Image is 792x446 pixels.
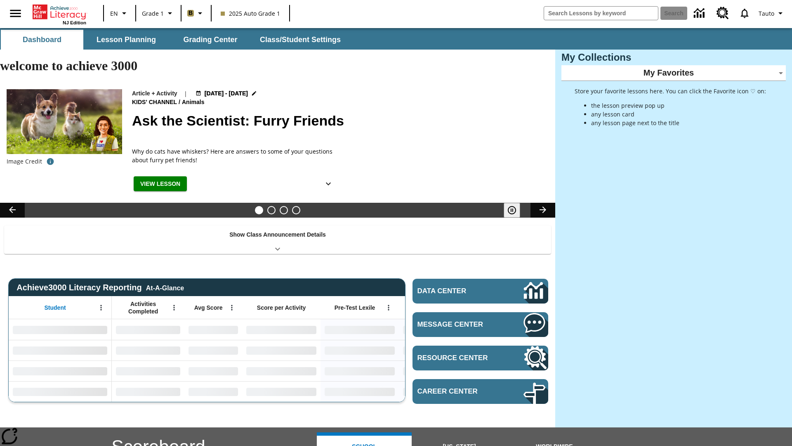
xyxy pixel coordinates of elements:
div: No Data, [112,319,184,340]
span: Resource Center [417,354,499,362]
button: Slide 1 Ask the Scientist: Furry Friends [255,206,263,214]
div: No Data, [112,340,184,361]
div: No Data, [184,361,242,381]
a: Data Center [689,2,712,25]
button: Class/Student Settings [253,30,347,50]
h3: My Collections [561,52,786,63]
button: Open side menu [3,1,28,26]
button: Language: EN, Select a language [106,6,133,21]
div: Pause [504,203,528,218]
span: Kids' Channel [132,98,179,107]
p: Store your favorite lessons here. You can click the Favorite icon ♡ on: [575,87,766,95]
button: Open Menu [226,301,238,314]
span: Tauto [759,9,774,18]
div: Why do cats have whiskers? Here are answers to some of your questions about furry pet friends! [132,147,338,164]
span: 2025 Auto Grade 1 [221,9,280,18]
button: Credit: background: Nataba/iStock/Getty Images Plus inset: Janos Jantner [42,154,59,169]
div: No Data, [184,381,242,402]
a: Resource Center, Will open in new tab [412,346,548,370]
a: Home [33,4,86,20]
p: Article + Activity [132,89,177,98]
h2: Ask the Scientist: Furry Friends [132,110,545,131]
span: NJ Edition [63,20,86,25]
span: Data Center [417,287,495,295]
button: Lesson carousel, Next [530,203,555,218]
button: Grade: Grade 1, Select a grade [139,6,178,21]
span: | [184,89,187,98]
li: any lesson page next to the title [591,119,766,127]
span: Animals [182,98,206,107]
input: search field [544,7,658,20]
div: Show Class Announcement Details [4,225,551,254]
span: / [179,99,180,105]
button: Slide 3 Pre-release lesson [280,206,288,214]
span: Grade 1 [142,9,164,18]
button: Profile/Settings [755,6,789,21]
button: Open Menu [382,301,395,314]
li: any lesson card [591,110,766,119]
span: Avg Score [194,304,223,311]
span: Achieve3000 Literacy Reporting [16,283,184,292]
button: View Lesson [134,176,187,192]
button: Lesson Planning [85,30,167,50]
div: No Data, [399,340,477,361]
div: My Favorites [561,65,786,81]
span: EN [110,9,118,18]
a: Career Center [412,379,548,404]
span: Activities Completed [116,300,170,315]
div: No Data, [112,381,184,402]
button: Show Details [320,176,337,192]
div: No Data, [399,361,477,381]
img: Avatar of the scientist with a cat and dog standing in a grassy field in the background [7,89,122,154]
div: No Data, [112,361,184,381]
div: No Data, [399,381,477,402]
span: Message Center [417,320,499,329]
button: Dashboard [1,30,83,50]
li: the lesson preview pop up [591,101,766,110]
button: Jul 11 - Oct 31 Choose Dates [194,89,259,98]
div: No Data, [184,340,242,361]
button: Slide 4 Remembering Justice O'Connor [292,206,300,214]
a: Resource Center, Will open in new tab [712,2,734,24]
span: Career Center [417,387,499,396]
button: Open Menu [168,301,180,314]
div: No Data, [184,319,242,340]
span: Pre-Test Lexile [335,304,375,311]
a: Data Center [412,279,548,304]
span: [DATE] - [DATE] [205,89,248,98]
button: Pause [504,203,520,218]
div: Home [33,3,86,25]
button: Open Menu [95,301,107,314]
div: At-A-Glance [146,283,184,292]
a: Message Center [412,312,548,337]
p: Show Class Announcement Details [229,230,326,239]
div: No Data, [399,319,477,340]
button: Slide 2 Cars of the Future? [267,206,276,214]
span: Score per Activity [257,304,306,311]
button: Grading Center [169,30,252,50]
button: Boost Class color is light brown. Change class color [184,6,208,21]
p: Image Credit [7,157,42,166]
a: Notifications [734,2,755,24]
span: Student [45,304,66,311]
span: B [189,8,193,18]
